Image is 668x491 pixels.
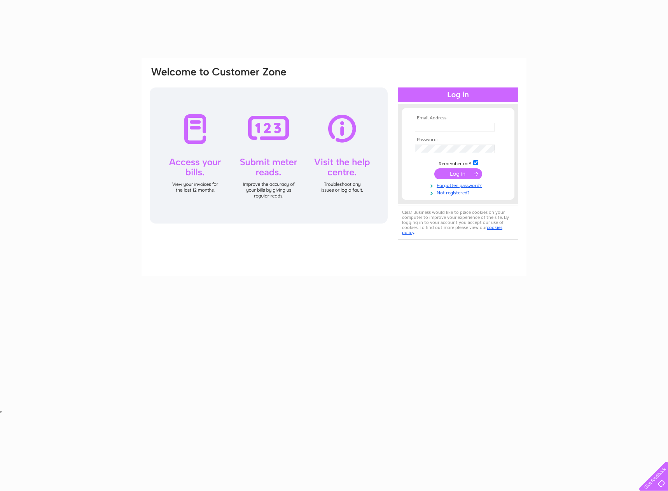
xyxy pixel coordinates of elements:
[415,181,503,189] a: Forgotten password?
[402,225,502,235] a: cookies policy
[413,137,503,143] th: Password:
[434,168,482,179] input: Submit
[398,206,518,239] div: Clear Business would like to place cookies on your computer to improve your experience of the sit...
[415,189,503,196] a: Not registered?
[413,115,503,121] th: Email Address:
[413,159,503,167] td: Remember me?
